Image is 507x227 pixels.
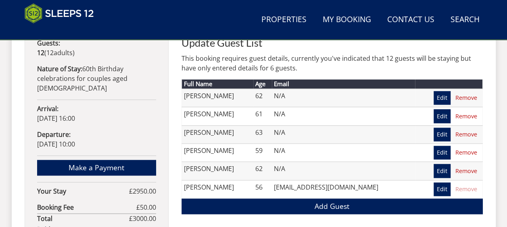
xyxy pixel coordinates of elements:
[253,107,272,125] td: 61
[133,187,156,196] span: 2950.00
[384,11,438,29] a: Contact Us
[46,48,73,57] span: adult
[434,182,451,196] a: Edit
[253,143,272,161] td: 59
[452,109,480,123] a: Remove
[182,107,253,125] td: [PERSON_NAME]
[37,186,129,196] strong: Your Stay
[37,130,156,149] p: [DATE] 10:00
[37,64,156,93] p: 60th Birthday celebrations for couples aged [DEMOGRAPHIC_DATA]
[272,125,415,143] td: N/A
[272,107,415,125] td: N/A
[129,214,156,223] span: £
[452,164,480,177] a: Remove
[182,54,483,73] p: This booking requires guest details, currently you've indicated that 12 guests will be staying bu...
[182,37,483,48] h2: Update Guest List
[434,128,451,141] a: Edit
[319,11,374,29] a: My Booking
[182,180,253,198] td: [PERSON_NAME]
[452,128,480,141] a: Remove
[37,130,71,139] strong: Departure:
[133,214,156,223] span: 3000.00
[21,28,105,35] iframe: Customer reviews powered by Trustpilot
[182,162,253,180] td: [PERSON_NAME]
[69,48,73,57] span: s
[37,160,156,175] a: Make a Payment
[272,143,415,161] td: N/A
[182,198,483,214] a: Add Guest
[37,64,82,73] strong: Nature of Stay:
[253,79,272,89] th: Age
[136,202,156,212] span: £
[182,89,253,107] td: [PERSON_NAME]
[253,89,272,107] td: 62
[182,79,253,89] th: Full Name
[452,146,480,159] a: Remove
[37,104,58,113] strong: Arrival:
[447,11,483,29] a: Search
[37,48,44,57] strong: 12
[37,48,75,57] span: ( )
[434,146,451,159] a: Edit
[37,39,60,47] strong: Guests:
[182,125,253,143] td: [PERSON_NAME]
[434,91,451,105] a: Edit
[37,104,156,123] p: [DATE] 16:00
[434,164,451,177] a: Edit
[272,79,415,89] th: Email
[37,202,136,212] strong: Booking Fee
[140,203,156,212] span: 50.00
[272,180,415,198] td: [EMAIL_ADDRESS][DOMAIN_NAME]
[46,48,54,57] span: 12
[253,180,272,198] td: 56
[25,3,94,23] img: Sleeps 12
[253,125,272,143] td: 63
[272,89,415,107] td: N/A
[253,162,272,180] td: 62
[129,186,156,196] span: £
[452,182,480,196] a: Remove
[272,162,415,180] td: N/A
[37,214,129,223] strong: Total
[182,143,253,161] td: [PERSON_NAME]
[452,91,480,105] a: Remove
[434,109,451,123] a: Edit
[258,11,310,29] a: Properties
